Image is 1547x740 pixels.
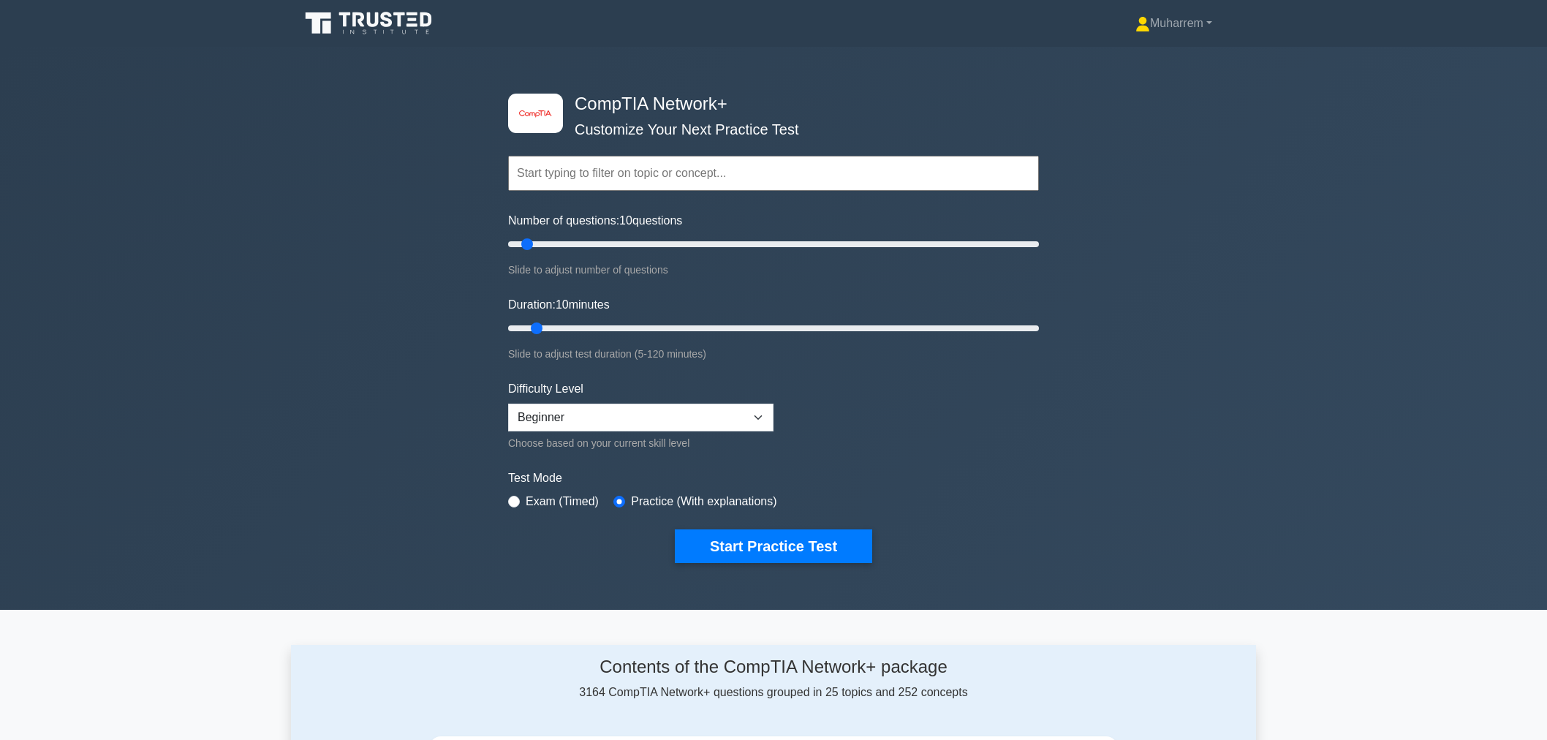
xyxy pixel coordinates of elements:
[429,657,1118,678] h4: Contents of the CompTIA Network+ package
[556,298,569,311] span: 10
[508,434,773,452] div: Choose based on your current skill level
[1100,9,1247,38] a: Muharrem
[508,156,1039,191] input: Start typing to filter on topic or concept...
[508,380,583,398] label: Difficulty Level
[508,345,1039,363] div: Slide to adjust test duration (5-120 minutes)
[569,94,967,115] h4: CompTIA Network+
[508,212,682,230] label: Number of questions: questions
[508,469,1039,487] label: Test Mode
[508,261,1039,279] div: Slide to adjust number of questions
[508,296,610,314] label: Duration: minutes
[619,214,632,227] span: 10
[429,657,1118,701] div: 3164 CompTIA Network+ questions grouped in 25 topics and 252 concepts
[631,493,776,510] label: Practice (With explanations)
[675,529,872,563] button: Start Practice Test
[526,493,599,510] label: Exam (Timed)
